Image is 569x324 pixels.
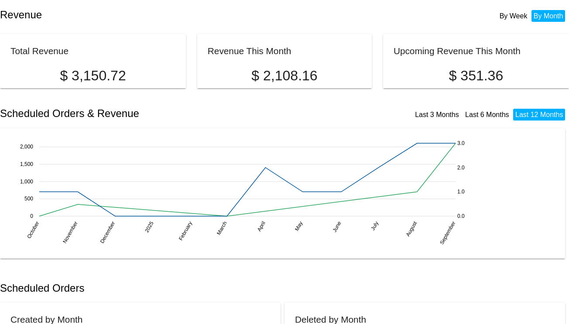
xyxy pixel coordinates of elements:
[144,220,155,233] text: 2025
[208,46,291,56] h2: Revenue This Month
[208,68,361,84] p: $ 2,108.16
[515,111,563,118] a: Last 12 Months
[394,46,521,56] h2: Upcoming Revenue This Month
[26,220,40,239] text: October
[20,161,33,167] text: 1,500
[30,213,33,219] text: 0
[457,164,465,170] text: 2.0
[216,220,228,236] text: March
[457,213,465,219] text: 0.0
[10,46,69,56] h2: Total Revenue
[457,140,465,146] text: 3.0
[24,196,33,202] text: 500
[394,68,559,84] p: $ 351.36
[294,220,304,232] text: May
[20,178,33,184] text: 1,000
[465,111,509,118] a: Last 6 Months
[439,220,456,245] text: September
[405,220,418,238] text: August
[62,220,79,244] text: November
[497,10,530,22] li: By Week
[457,189,465,195] text: 1.0
[415,111,459,118] a: Last 3 Months
[331,220,342,233] text: June
[256,220,267,232] text: April
[20,144,33,150] text: 2,000
[10,68,175,84] p: $ 3,150.72
[178,220,193,241] text: February
[370,220,380,231] text: July
[99,220,117,244] text: December
[531,10,566,22] li: By Month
